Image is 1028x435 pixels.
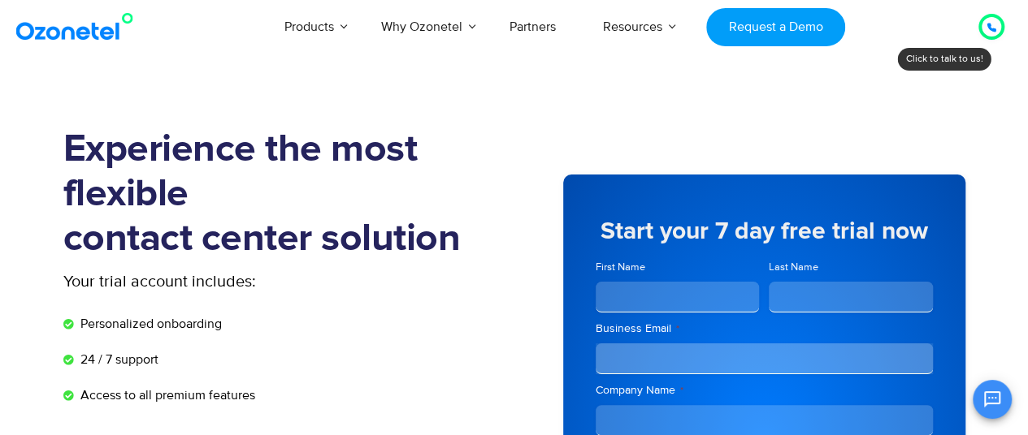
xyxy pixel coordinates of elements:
[63,127,514,261] h1: Experience the most flexible contact center solution
[769,260,933,275] label: Last Name
[596,219,933,243] h5: Start your 7 day free trial now
[76,385,255,405] span: Access to all premium features
[596,260,760,275] label: First Name
[596,321,933,337] label: Business Email
[76,350,158,369] span: 24 / 7 support
[76,314,222,334] span: Personalized onboarding
[63,269,393,294] p: Your trial account includes:
[596,382,933,398] label: Company Name
[973,380,1012,419] button: Open chat
[706,8,845,46] a: Request a Demo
